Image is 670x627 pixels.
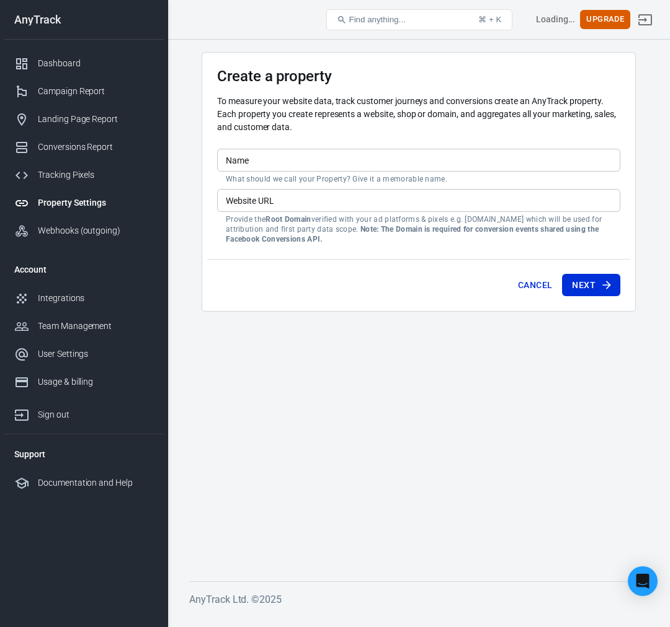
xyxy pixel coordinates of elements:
a: Webhooks (outgoing) [4,217,163,245]
div: Conversions Report [38,141,153,154]
a: Tracking Pixels [4,161,163,189]
a: Sign out [630,5,660,35]
span: Find anything... [349,15,406,24]
div: Usage & billing [38,375,153,388]
div: Tracking Pixels [38,169,153,182]
li: Account [4,255,163,284]
strong: Note: The Domain is required for conversion events shared using the Facebook Conversions API. [226,225,599,243]
div: Open Intercom Messenger [628,566,658,596]
a: Usage & billing [4,368,163,396]
a: Dashboard [4,50,163,77]
div: Property Settings [38,196,153,209]
p: What should we call your Property? Give it a memorable name. [226,174,612,184]
div: Sign out [38,408,153,421]
a: Landing Page Report [4,105,163,133]
input: Your Website Name [217,149,620,172]
div: Team Management [38,320,153,333]
a: Campaign Report [4,77,163,105]
div: Documentation and Help [38,476,153,489]
li: Support [4,439,163,469]
button: Upgrade [580,10,630,29]
button: Find anything...⌘ + K [326,9,512,30]
a: User Settings [4,340,163,368]
p: Provide the verified with your ad platforms & pixels e.g. [DOMAIN_NAME] which will be used for at... [226,214,612,244]
button: Cancel [513,274,557,297]
h6: AnyTrack Ltd. © 2025 [189,592,648,607]
a: Integrations [4,284,163,312]
div: User Settings [38,348,153,361]
div: Dashboard [38,57,153,70]
div: Landing Page Report [38,113,153,126]
h3: Create a property [217,68,620,85]
a: Sign out [4,396,163,429]
strong: Root Domain [266,215,311,224]
p: To measure your website data, track customer journeys and conversions create an AnyTrack property... [217,95,620,134]
div: Campaign Report [38,85,153,98]
div: Account id: <> [536,13,576,26]
div: AnyTrack [4,14,163,25]
button: Next [562,274,620,297]
a: Conversions Report [4,133,163,161]
div: ⌘ + K [478,15,501,24]
input: example.com [217,189,620,212]
a: Property Settings [4,189,163,217]
a: Team Management [4,312,163,340]
div: Webhooks (outgoing) [38,224,153,237]
div: Integrations [38,292,153,305]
